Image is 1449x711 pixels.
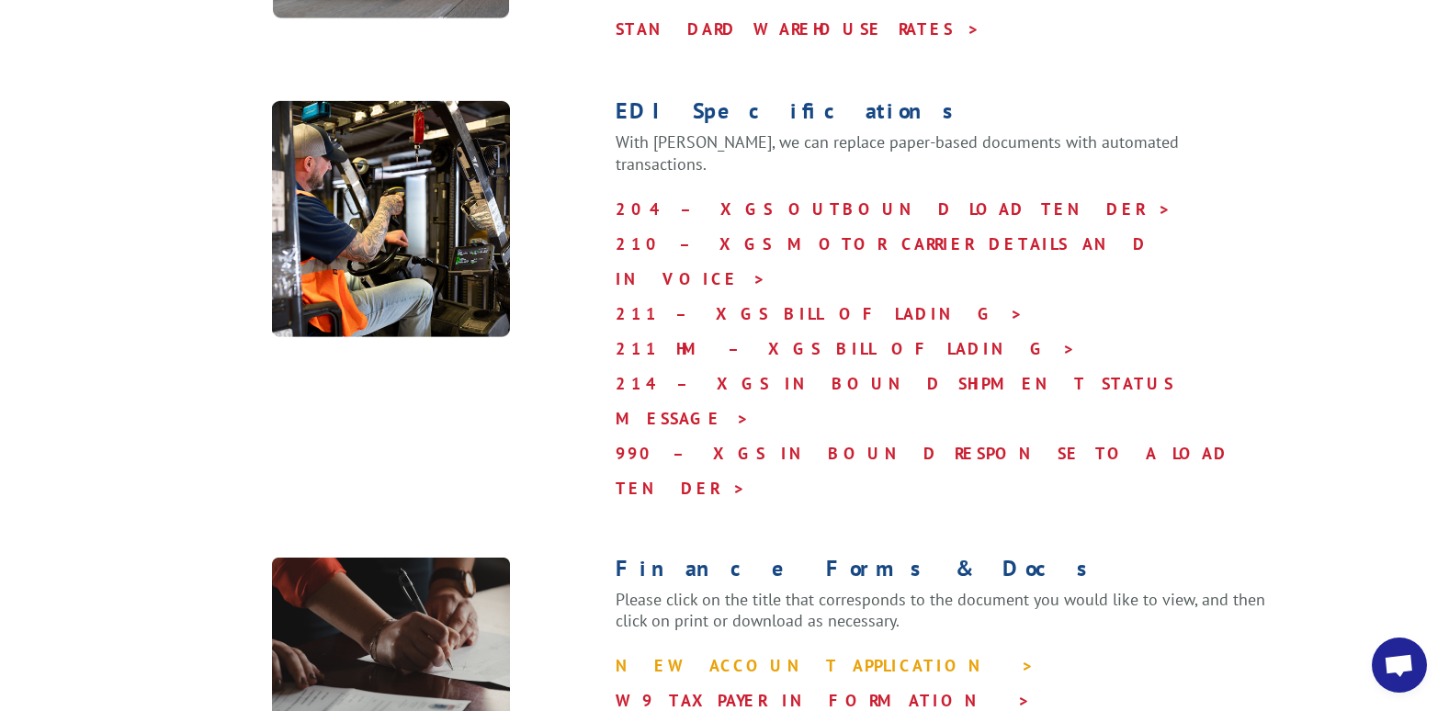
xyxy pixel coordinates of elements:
h1: Finance Forms & Docs [616,558,1270,589]
a: 211 – XGS BILL OF LADING > [616,303,1024,324]
p: Please click on the title that corresponds to the document you would like to view, and then click... [616,589,1270,649]
a: STANDARD WAREHOUSE RATES > [616,18,980,39]
a: NEW ACCOUNT APPLICATION > [616,655,1035,676]
div: Open chat [1372,638,1427,693]
h1: EDI Specifications [616,100,1270,131]
a: 211 HM – XGS BILL OF LADING > [616,338,1076,359]
img: XpressGlobalSystems_Resources_EDI [272,100,510,338]
a: 990 – XGS INBOUND RESPONSE TO A LOAD TENDER > [616,443,1229,499]
a: 204 – XGS OUTBOUND LOAD TENDER > [616,198,1172,220]
a: 214 – XGS INBOUND SHIPMENT STATUS MESSAGE > [616,373,1173,429]
a: 210 – XGS MOTOR CARRIER DETAILS AND INVOICE > [616,233,1149,289]
p: With [PERSON_NAME], we can replace paper-based documents with automated transactions. [616,131,1270,192]
a: W9 TAXPAYER INFORMATION > [616,690,1031,711]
